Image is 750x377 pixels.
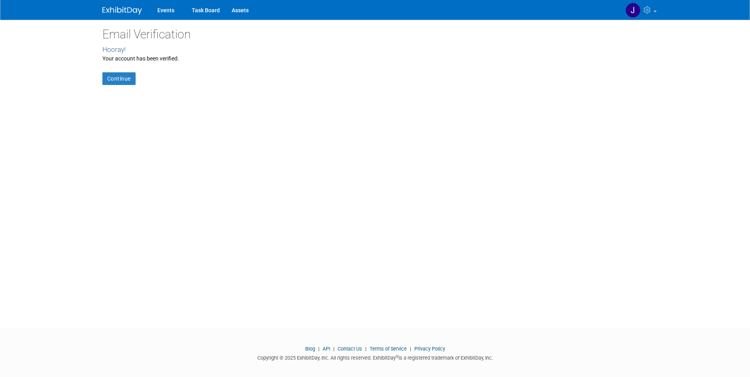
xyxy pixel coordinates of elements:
span: | [331,346,336,352]
a: Blog [305,346,315,352]
a: Privacy Policy [414,346,445,352]
div: Hooray! [102,45,648,55]
a: Continue [102,72,136,85]
h2: Email Verification [102,28,648,41]
a: Contact Us [338,346,362,352]
span: | [363,346,368,352]
a: Terms of Service [370,346,407,352]
img: ExhibitDay [102,7,142,15]
div: Your account has been verified. [102,55,648,62]
a: API [323,346,330,352]
sup: ® [396,354,399,359]
img: Jeff Danner [625,3,640,18]
span: | [408,346,413,352]
span: | [316,346,321,352]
